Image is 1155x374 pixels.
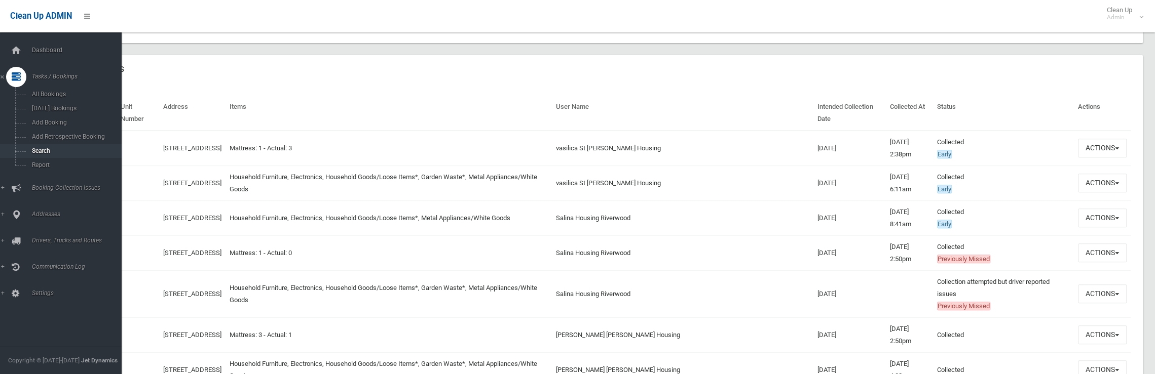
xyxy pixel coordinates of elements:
td: Mattress: 1 - Actual: 3 [226,131,552,166]
button: Actions [1078,243,1127,262]
a: [STREET_ADDRESS] [163,366,221,373]
td: [DATE] 2:50pm [885,317,933,352]
span: Search [29,147,121,154]
td: [DATE] [813,270,885,317]
th: Status [933,96,1074,131]
span: Settings [29,289,129,297]
a: [STREET_ADDRESS] [163,144,221,152]
td: Household Furniture, Electronics, Household Goods/Loose Items*, Metal Appliances/White Goods [226,200,552,235]
span: Early [937,185,952,193]
span: All Bookings [29,91,121,98]
span: Drivers, Trucks and Routes [29,237,129,244]
td: [DATE] 2:50pm [885,235,933,270]
a: [STREET_ADDRESS] [163,179,221,187]
td: [DATE] [813,235,885,270]
td: [DATE] [813,317,885,352]
td: Salina Housing Riverwood [552,235,813,270]
small: Admin [1107,14,1132,21]
span: Report [29,161,121,169]
th: User Name [552,96,813,131]
th: Address [159,96,226,131]
td: Salina Housing Riverwood [552,270,813,317]
button: Actions [1078,325,1127,344]
span: Addresses [29,211,129,218]
span: Communication Log [29,263,129,270]
th: Intended Collection Date [813,96,885,131]
span: Clean Up [1102,6,1142,21]
span: [DATE] Bookings [29,105,121,112]
td: Mattress: 1 - Actual: 0 [226,235,552,270]
span: Previously Missed [937,302,990,310]
td: [PERSON_NAME] [PERSON_NAME] Housing [552,317,813,352]
td: [DATE] 2:38pm [885,131,933,166]
td: [DATE] [813,200,885,235]
button: Actions [1078,209,1127,227]
td: Collected [933,235,1074,270]
td: [DATE] [813,165,885,200]
a: [STREET_ADDRESS] [163,249,221,257]
span: Tasks / Bookings [29,73,129,80]
button: Actions [1078,174,1127,192]
td: [DATE] [813,131,885,166]
span: Clean Up ADMIN [10,11,72,21]
th: Actions [1074,96,1131,131]
td: [DATE] 8:41am [885,200,933,235]
td: Salina Housing Riverwood [552,200,813,235]
td: vasilica St [PERSON_NAME] Housing [552,165,813,200]
a: [STREET_ADDRESS] [163,290,221,298]
td: Collection attempted but driver reported issues [933,270,1074,317]
button: Actions [1078,284,1127,303]
span: Add Retrospective Booking [29,133,121,140]
td: [DATE] 6:11am [885,165,933,200]
span: Add Booking [29,119,121,126]
td: vasilica St [PERSON_NAME] Housing [552,131,813,166]
span: Booking Collection Issues [29,184,129,191]
td: Mattress: 3 - Actual: 1 [226,317,552,352]
span: Early [937,220,952,228]
th: Items [226,96,552,131]
span: Dashboard [29,47,129,54]
button: Actions [1078,139,1127,157]
td: Collected [933,317,1074,352]
span: Copyright © [DATE]-[DATE] [8,357,80,364]
a: [STREET_ADDRESS] [163,331,221,339]
strong: Jet Dynamics [81,357,118,364]
td: Household Furniture, Electronics, Household Goods/Loose Items*, Garden Waste*, Metal Appliances/W... [226,165,552,200]
th: Unit Number [117,96,159,131]
td: Household Furniture, Electronics, Household Goods/Loose Items*, Garden Waste*, Metal Appliances/W... [226,270,552,317]
th: Collected At [885,96,933,131]
span: Early [937,150,952,158]
span: Previously Missed [937,255,990,263]
td: Collected [933,200,1074,235]
td: Collected [933,131,1074,166]
a: [STREET_ADDRESS] [163,214,221,222]
td: Collected [933,165,1074,200]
